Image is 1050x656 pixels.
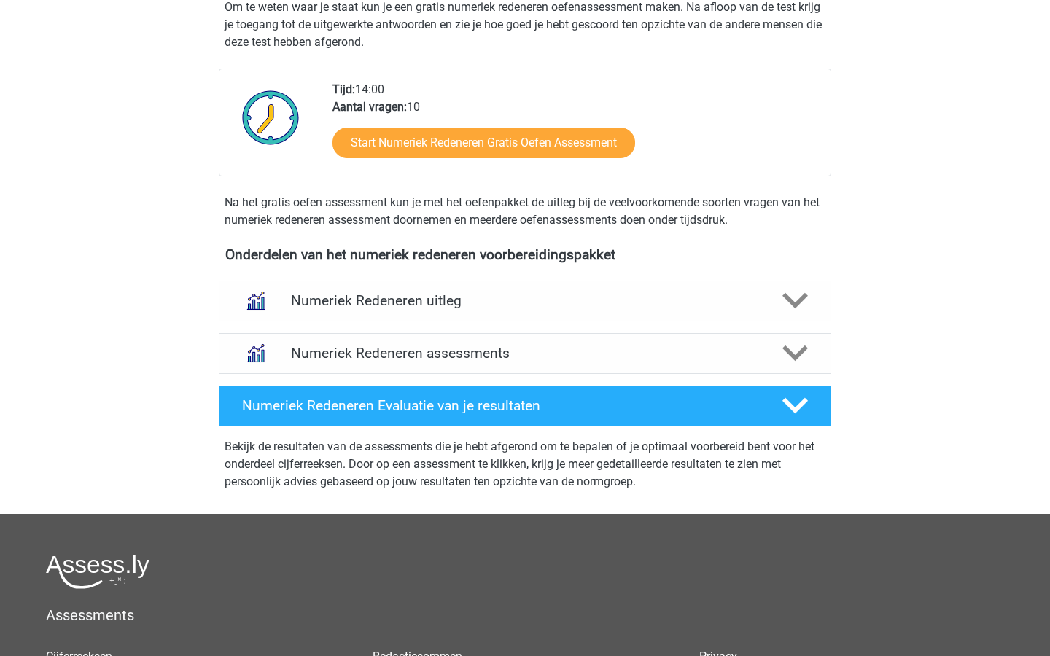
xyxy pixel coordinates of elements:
h4: Numeriek Redeneren uitleg [291,292,759,309]
a: uitleg Numeriek Redeneren uitleg [213,281,837,321]
h4: Numeriek Redeneren Evaluatie van je resultaten [242,397,759,414]
img: Klok [234,81,308,154]
a: Numeriek Redeneren Evaluatie van je resultaten [213,386,837,426]
b: Tijd: [332,82,355,96]
div: Na het gratis oefen assessment kun je met het oefenpakket de uitleg bij de veelvoorkomende soorte... [219,194,831,229]
img: Assessly logo [46,555,149,589]
h5: Assessments [46,606,1004,624]
p: Bekijk de resultaten van de assessments die je hebt afgerond om te bepalen of je optimaal voorber... [225,438,825,491]
img: numeriek redeneren assessments [237,335,274,372]
a: assessments Numeriek Redeneren assessments [213,333,837,374]
div: 14:00 10 [322,81,830,176]
b: Aantal vragen: [332,100,407,114]
h4: Onderdelen van het numeriek redeneren voorbereidingspakket [225,246,825,263]
a: Start Numeriek Redeneren Gratis Oefen Assessment [332,128,635,158]
img: numeriek redeneren uitleg [237,282,274,319]
h4: Numeriek Redeneren assessments [291,345,759,362]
